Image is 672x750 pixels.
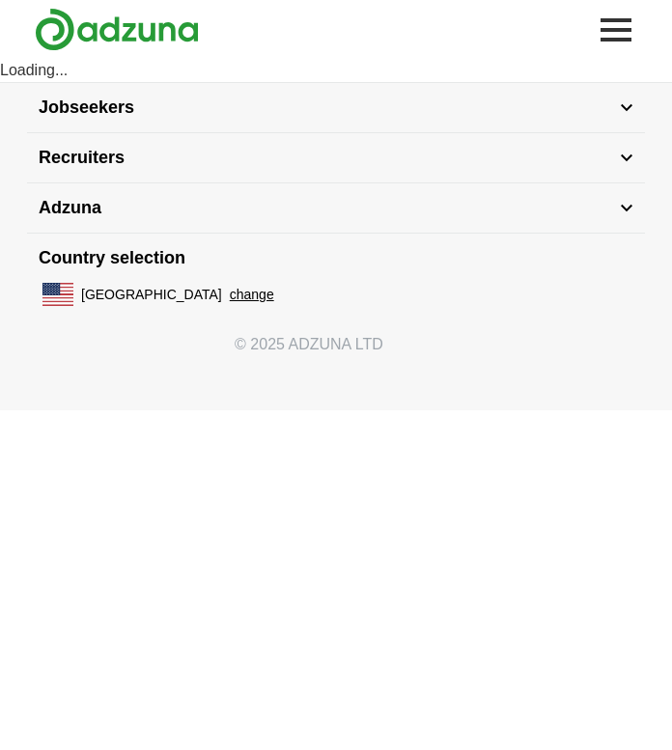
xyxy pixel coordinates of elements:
[620,204,633,212] img: toggle icon
[42,283,73,306] img: US flag
[39,195,101,221] span: Adzuna
[81,285,222,305] span: [GEOGRAPHIC_DATA]
[620,153,633,162] img: toggle icon
[39,95,134,121] span: Jobseekers
[595,9,637,51] button: Toggle main navigation menu
[39,145,125,171] span: Recruiters
[230,285,274,305] button: change
[35,8,199,51] img: Adzuna logo
[27,234,645,283] h4: Country selection
[620,103,633,112] img: toggle icon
